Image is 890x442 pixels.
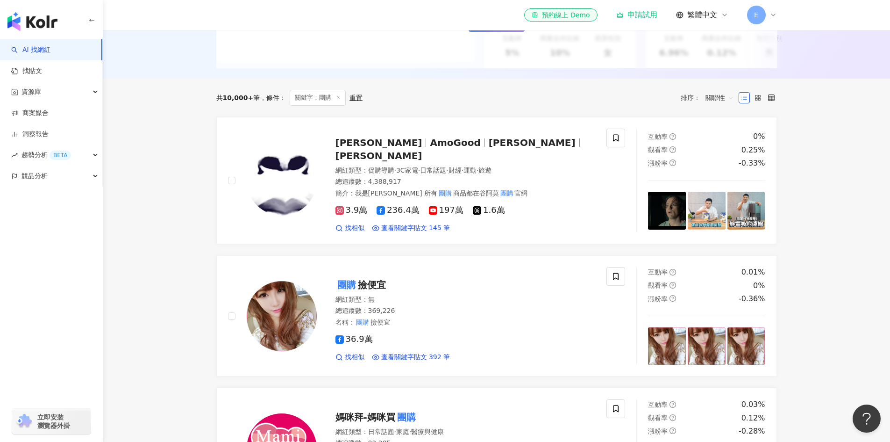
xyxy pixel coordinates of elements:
span: · [394,167,396,174]
span: 條件 ： [260,94,286,101]
img: post-image [727,327,765,365]
span: 撿便宜 [370,319,390,326]
a: KOL Avatar團購撿便宜網紅類型：無總追蹤數：369,226名稱：團購撿便宜36.9萬找相似查看關鍵字貼文 392 筆互動率question-circle0.01%觀看率question-... [216,255,777,377]
div: 0.01% [741,267,765,277]
span: question-circle [669,159,676,166]
img: post-image [688,327,726,365]
a: searchAI 找網紅 [11,45,50,55]
a: 找相似 [335,224,364,233]
img: logo [7,12,57,31]
span: 找相似 [345,224,364,233]
a: KOL Avatar[PERSON_NAME]AmoGood[PERSON_NAME][PERSON_NAME]網紅類型：促購導購·3C家電·日常話題·財經·運動·旅遊總追蹤數：4,388,91... [216,117,777,245]
mark: 團購 [335,277,358,292]
span: question-circle [669,146,676,153]
span: 10,000+ [223,94,254,101]
span: 名稱 ： [335,317,391,327]
span: 撿便宜 [358,279,386,290]
div: 網紅類型 ： [335,166,596,175]
span: 媽咪拜-媽咪買 [335,412,395,423]
span: · [462,167,463,174]
span: 36.9萬 [335,334,373,344]
span: 關聯性 [705,90,733,105]
img: chrome extension [15,414,33,429]
div: -0.28% [739,426,765,436]
span: 立即安裝 瀏覽器外掛 [37,413,70,430]
div: 預約線上 Demo [532,10,590,20]
span: 運動 [463,167,477,174]
span: question-circle [669,295,676,302]
span: 官網 [514,189,527,197]
a: chrome extension立即安裝 瀏覽器外掛 [12,409,91,434]
img: post-image [688,192,726,230]
a: 預約線上 Demo [524,8,597,22]
span: 財經 [449,167,462,174]
span: 旅遊 [478,167,491,174]
span: E [754,10,758,20]
span: question-circle [669,428,676,434]
span: 互動率 [648,401,668,408]
span: AmoGood [430,137,480,148]
span: [PERSON_NAME] [335,137,422,148]
a: 找貼文 [11,66,42,76]
span: · [394,428,396,435]
div: -0.36% [739,294,765,304]
div: 0.03% [741,399,765,410]
a: 申請試用 [616,10,657,20]
mark: 團購 [499,188,515,198]
mark: 團購 [437,188,453,198]
span: 互動率 [648,133,668,140]
a: 查看關鍵字貼文 145 筆 [372,224,450,233]
span: 漲粉率 [648,159,668,167]
span: [PERSON_NAME] [489,137,576,148]
span: · [446,167,448,174]
span: 我是[PERSON_NAME] 所有 [355,189,438,197]
span: question-circle [669,414,676,421]
div: 網紅類型 ： [335,428,596,437]
span: 家庭 [396,428,409,435]
div: 0% [753,281,765,291]
span: · [418,167,420,174]
span: 查看關鍵字貼文 392 筆 [381,353,450,362]
span: 競品分析 [21,166,48,187]
div: 0% [753,131,765,142]
span: 促購導購 [368,167,394,174]
span: 觀看率 [648,414,668,421]
div: BETA [50,151,71,160]
span: 資源庫 [21,81,41,102]
span: 觀看率 [648,146,668,153]
span: 關鍵字：團購 [290,90,346,106]
img: post-image [727,192,765,230]
span: · [409,428,411,435]
span: 商品都在谷阿莫 [453,189,499,197]
span: question-circle [669,282,676,289]
div: 網紅類型 ： 無 [335,295,596,304]
a: 洞察報告 [11,130,49,139]
div: 總追蹤數 ： 4,388,917 [335,177,596,187]
img: post-image [648,327,686,365]
span: 197萬 [429,205,463,215]
div: 0.25% [741,145,765,155]
span: 醫療與健康 [411,428,444,435]
span: 1.6萬 [473,205,505,215]
span: question-circle [669,133,676,140]
span: question-circle [669,269,676,275]
span: 觀看率 [648,282,668,289]
div: 重置 [349,94,363,101]
span: 漲粉率 [648,295,668,303]
span: 236.4萬 [377,205,420,215]
mark: 團購 [395,410,418,425]
span: 查看關鍵字貼文 145 筆 [381,224,450,233]
span: 趨勢分析 [21,145,71,166]
img: KOL Avatar [247,281,317,351]
div: -0.33% [739,158,765,168]
span: 漲粉率 [648,428,668,435]
a: 商案媒合 [11,109,49,118]
span: rise [11,152,18,159]
img: KOL Avatar [247,145,317,216]
img: post-image [648,192,686,230]
span: 日常話題 [368,428,394,435]
div: 總追蹤數 ： 369,226 [335,306,596,316]
span: question-circle [669,401,676,408]
span: 3C家電 [396,167,418,174]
